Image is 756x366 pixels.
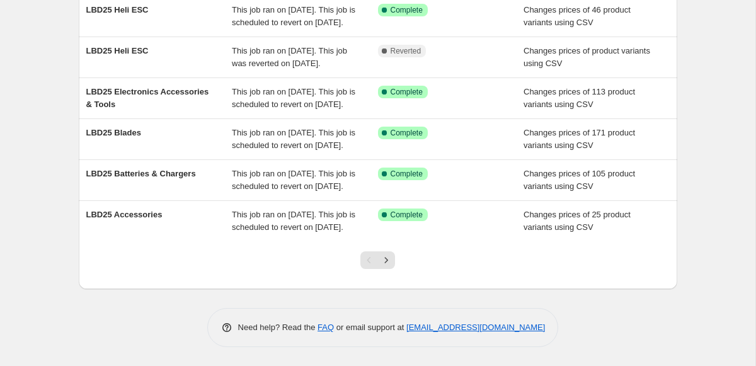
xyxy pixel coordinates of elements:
span: LBD25 Heli ESC [86,46,149,55]
span: Changes prices of 171 product variants using CSV [524,128,635,150]
span: LBD25 Heli ESC [86,5,149,14]
span: Changes prices of product variants using CSV [524,46,650,68]
span: Complete [391,169,423,179]
span: LBD25 Blades [86,128,141,137]
span: This job ran on [DATE]. This job was reverted on [DATE]. [232,46,347,68]
span: This job ran on [DATE]. This job is scheduled to revert on [DATE]. [232,128,355,150]
nav: Pagination [360,251,395,269]
span: LBD25 Accessories [86,210,163,219]
span: or email support at [334,323,406,332]
span: Complete [391,5,423,15]
span: Complete [391,210,423,220]
span: Changes prices of 25 product variants using CSV [524,210,631,232]
span: Changes prices of 46 product variants using CSV [524,5,631,27]
a: [EMAIL_ADDRESS][DOMAIN_NAME] [406,323,545,332]
span: LBD25 Batteries & Chargers [86,169,196,178]
span: Changes prices of 113 product variants using CSV [524,87,635,109]
span: LBD25 Electronics Accessories & Tools [86,87,209,109]
span: Reverted [391,46,421,56]
span: This job ran on [DATE]. This job is scheduled to revert on [DATE]. [232,5,355,27]
span: Complete [391,87,423,97]
span: This job ran on [DATE]. This job is scheduled to revert on [DATE]. [232,87,355,109]
span: This job ran on [DATE]. This job is scheduled to revert on [DATE]. [232,210,355,232]
span: Complete [391,128,423,138]
span: Changes prices of 105 product variants using CSV [524,169,635,191]
span: Need help? Read the [238,323,318,332]
a: FAQ [318,323,334,332]
span: This job ran on [DATE]. This job is scheduled to revert on [DATE]. [232,169,355,191]
button: Next [377,251,395,269]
